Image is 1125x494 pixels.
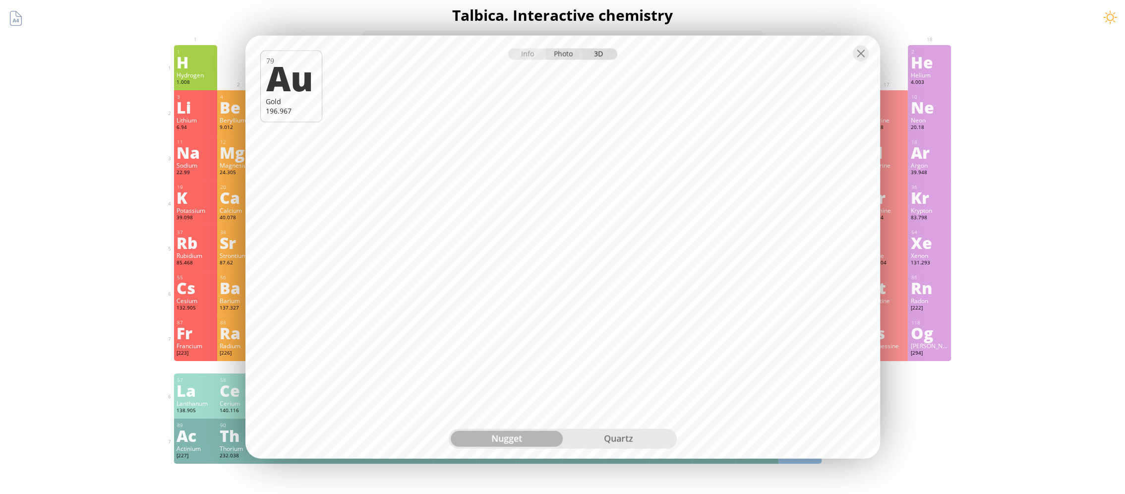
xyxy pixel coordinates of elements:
div: Gold [266,97,317,106]
div: 40.078 [220,214,258,222]
div: 90 [220,422,258,429]
div: Hydrogen [177,71,215,79]
div: 55 [177,274,215,281]
div: 9.012 [220,124,258,132]
div: Astatine [867,297,905,305]
div: Francium [177,342,215,350]
div: [223] [177,350,215,358]
div: Strontium [220,251,258,259]
div: 118 [911,319,948,326]
div: At [867,280,905,296]
div: Tennessine [867,342,905,350]
div: Na [177,144,215,160]
div: 83.798 [910,214,948,222]
div: 1.008 [177,79,215,87]
div: F [867,99,905,115]
div: 88 [220,319,258,326]
div: Ca [220,189,258,205]
div: 3 [177,94,215,100]
div: 86 [911,274,948,281]
div: Mg [220,144,258,160]
div: Iodine [867,251,905,259]
div: Ac [177,428,215,443]
div: 18.998 [867,124,905,132]
div: Magnesium [220,161,258,169]
div: Rb [177,235,215,250]
div: Thorium [220,444,258,452]
div: Kr [910,189,948,205]
div: Ra [220,325,258,341]
div: La [177,382,215,398]
div: Rubidium [177,251,215,259]
div: 57 [177,377,215,383]
div: 87 [177,319,215,326]
div: Sodium [177,161,215,169]
div: Sr [220,235,258,250]
div: 79.904 [867,214,905,222]
div: 131.293 [910,259,948,267]
div: 20.18 [910,124,948,132]
div: Be [220,99,258,115]
div: [210] [867,305,905,312]
h1: Talbica. Interactive chemistry [166,5,959,25]
div: Ne [910,99,948,115]
div: 39.098 [177,214,215,222]
div: Xe [910,235,948,250]
div: Chlorine [867,161,905,169]
div: 132.905 [177,305,215,312]
div: Barium [220,297,258,305]
div: [227] [177,452,215,460]
div: 58 [220,377,258,383]
div: [294] [910,350,948,358]
div: Radium [220,342,258,350]
div: quartz [563,431,675,447]
div: Th [220,428,258,443]
div: 137.327 [220,305,258,312]
div: Cl [867,144,905,160]
div: Ar [910,144,948,160]
div: Rn [910,280,948,296]
div: 232.038 [220,452,258,460]
div: 6.94 [177,124,215,132]
div: 11 [177,139,215,145]
div: Potassium [177,206,215,214]
div: Lanthanum [177,399,215,407]
div: 140.116 [220,407,258,415]
div: 4 [220,94,258,100]
div: 37 [177,229,215,236]
div: 38 [220,229,258,236]
div: Ba [220,280,258,296]
div: 138.905 [177,407,215,415]
div: 10 [911,94,948,100]
div: 35 [868,184,905,190]
div: Fr [177,325,215,341]
div: 1 [177,49,215,55]
div: 20 [220,184,258,190]
div: 56 [220,274,258,281]
div: 89 [177,422,215,429]
div: Photo [546,49,582,60]
div: Og [910,325,948,341]
div: [226] [220,350,258,358]
div: Info [508,49,546,60]
div: 85 [868,274,905,281]
div: Argon [910,161,948,169]
div: 53 [868,229,905,236]
div: Radon [910,297,948,305]
div: [PERSON_NAME] [910,342,948,350]
div: Cs [177,280,215,296]
div: 54 [911,229,948,236]
div: Bromine [867,206,905,214]
div: 12 [220,139,258,145]
div: [293] [867,350,905,358]
div: 24.305 [220,169,258,177]
div: Fluorine [867,116,905,124]
div: 126.904 [867,259,905,267]
div: Krypton [910,206,948,214]
div: Cesium [177,297,215,305]
div: Li [177,99,215,115]
div: 9 [868,94,905,100]
div: nugget [451,431,563,447]
div: K [177,189,215,205]
div: [222] [910,305,948,312]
